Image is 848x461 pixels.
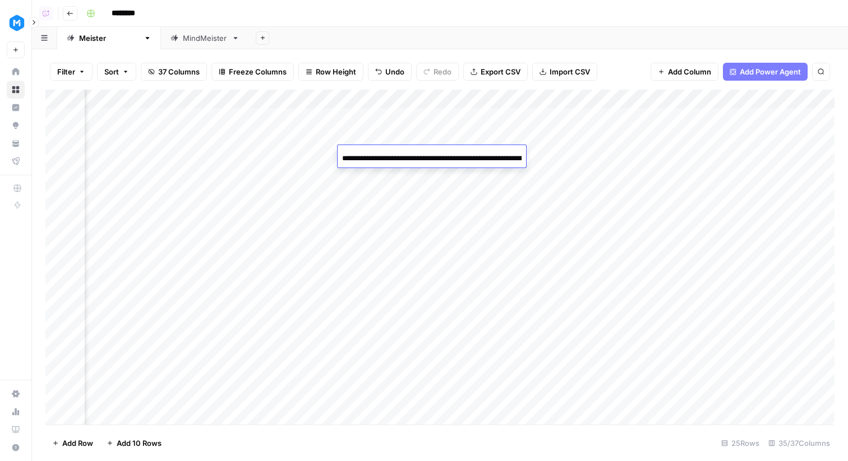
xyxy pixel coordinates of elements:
button: Add Power Agent [723,63,808,81]
a: Settings [7,385,25,403]
button: Import CSV [532,63,597,81]
a: Home [7,63,25,81]
a: MindMeister [161,27,249,49]
button: Row Height [298,63,363,81]
button: Filter [50,63,93,81]
button: Help + Support [7,439,25,457]
span: Add Power Agent [740,66,801,77]
span: Add 10 Rows [117,437,162,449]
div: 25 Rows [717,434,764,452]
button: Freeze Columns [211,63,294,81]
a: Insights [7,99,25,117]
div: MindMeister [183,32,227,44]
button: Add 10 Rows [100,434,168,452]
span: Import CSV [550,66,590,77]
span: Add Row [62,437,93,449]
button: Sort [97,63,136,81]
button: 37 Columns [141,63,207,81]
button: Add Column [651,63,718,81]
span: Freeze Columns [229,66,287,77]
span: Add Column [668,66,711,77]
button: Export CSV [463,63,528,81]
a: Your Data [7,134,25,152]
button: Workspace: MeisterTask [7,9,25,37]
span: Export CSV [481,66,520,77]
a: Browse [7,81,25,99]
span: Row Height [316,66,356,77]
a: Opportunities [7,117,25,134]
a: Flightpath [7,152,25,170]
div: [PERSON_NAME] [79,32,139,44]
button: Add Row [45,434,100,452]
img: MeisterTask Logo [7,13,27,33]
a: [PERSON_NAME] [57,27,161,49]
button: Redo [416,63,459,81]
button: Undo [368,63,412,81]
span: Redo [434,66,451,77]
span: Filter [57,66,75,77]
span: 37 Columns [158,66,200,77]
span: Undo [385,66,404,77]
div: 35/37 Columns [764,434,835,452]
span: Sort [104,66,119,77]
a: Learning Hub [7,421,25,439]
a: Usage [7,403,25,421]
